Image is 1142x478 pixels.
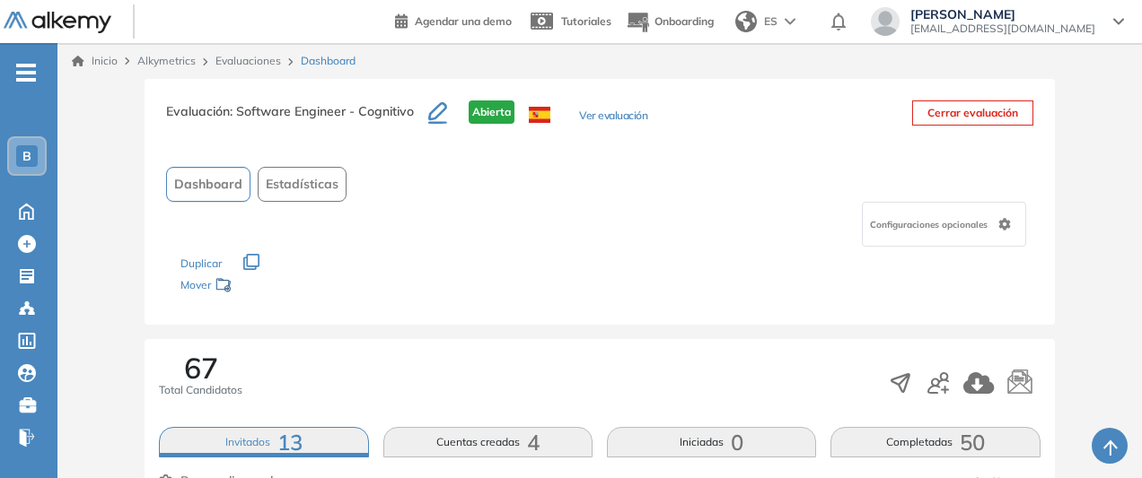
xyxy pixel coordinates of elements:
[4,12,111,34] img: Logo
[301,53,356,69] span: Dashboard
[174,175,242,194] span: Dashboard
[166,100,428,138] h3: Evaluación
[607,427,816,457] button: Iniciadas0
[180,270,360,303] div: Mover
[735,11,757,32] img: world
[166,167,250,202] button: Dashboard
[230,103,414,119] span: : Software Engineer - Cognitivo
[561,14,611,28] span: Tutoriales
[215,54,281,67] a: Evaluaciones
[529,107,550,123] img: ESP
[764,13,777,30] span: ES
[819,270,1142,478] div: Widget de chat
[16,71,36,74] i: -
[159,382,242,398] span: Total Candidatos
[395,9,512,30] a: Agendar una demo
[819,270,1142,478] iframe: Chat Widget
[870,218,991,231] span: Configuraciones opcionales
[469,100,514,124] span: Abierta
[862,202,1026,247] div: Configuraciones opcionales
[22,149,31,163] span: B
[910,7,1095,22] span: [PERSON_NAME]
[654,14,714,28] span: Onboarding
[579,108,647,126] button: Ver evaluación
[72,53,118,69] a: Inicio
[910,22,1095,36] span: [EMAIL_ADDRESS][DOMAIN_NAME]
[785,18,795,25] img: arrow
[159,427,368,457] button: Invitados13
[184,353,218,382] span: 67
[137,54,196,67] span: Alkymetrics
[626,3,714,41] button: Onboarding
[266,175,338,194] span: Estadísticas
[180,256,222,270] span: Duplicar
[258,167,347,202] button: Estadísticas
[383,427,593,457] button: Cuentas creadas4
[912,100,1033,126] button: Cerrar evaluación
[415,14,512,28] span: Agendar una demo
